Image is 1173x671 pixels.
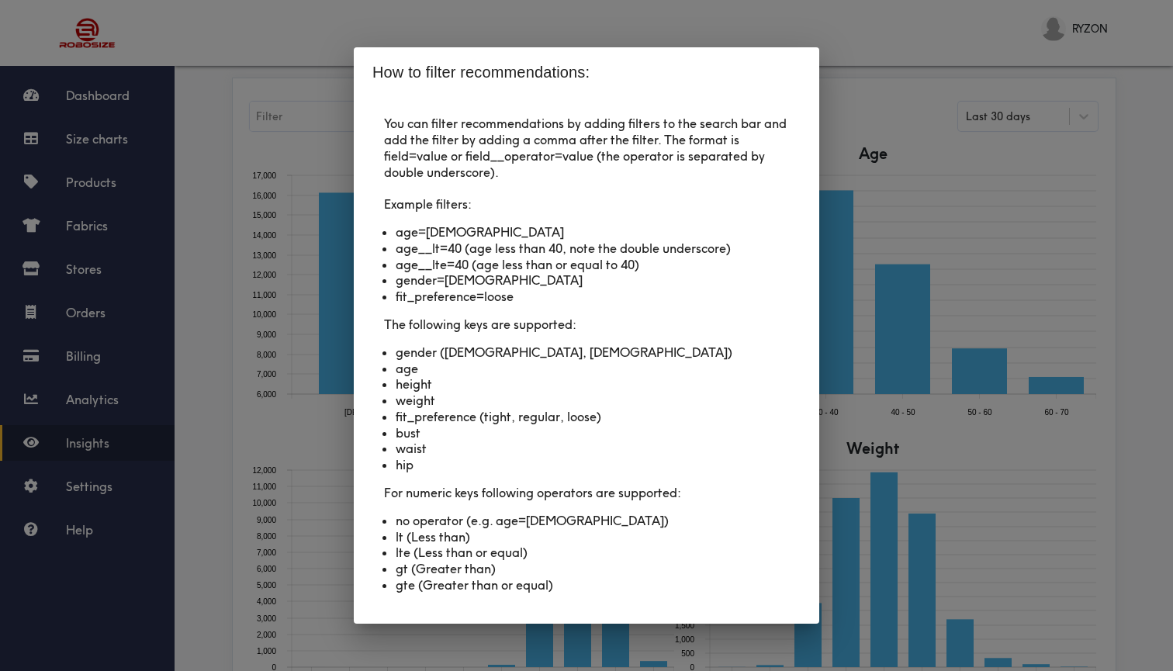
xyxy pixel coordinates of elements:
li: gte (Greater than or equal) [396,577,777,593]
li: age__lte=40 (age less than or equal to 40) [396,257,777,273]
li: age=[DEMOGRAPHIC_DATA] [396,224,777,240]
li: no operator (e.g. age=[DEMOGRAPHIC_DATA]) [396,513,777,529]
li: age [396,361,777,377]
li: lte (Less than or equal) [396,545,777,561]
div: You can filter recommendations by adding filters to the search bar and add the filter by adding a... [372,116,801,605]
li: fit_preference=loose [396,289,777,305]
li: age__lt=40 (age less than 40, note the double underscore) [396,240,777,257]
li: lt (Less than) [396,529,777,545]
h2: How to filter recommendations: [372,60,801,85]
li: bust [396,425,777,441]
li: waist [396,441,777,457]
li: height [396,376,777,393]
li: weight [396,393,777,409]
li: gt (Greater than) [396,561,777,577]
li: gender ([DEMOGRAPHIC_DATA], [DEMOGRAPHIC_DATA]) [396,344,777,361]
li: fit_preference (tight, regular, loose) [396,409,777,425]
li: hip [396,457,777,473]
li: gender=[DEMOGRAPHIC_DATA] [396,272,777,289]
